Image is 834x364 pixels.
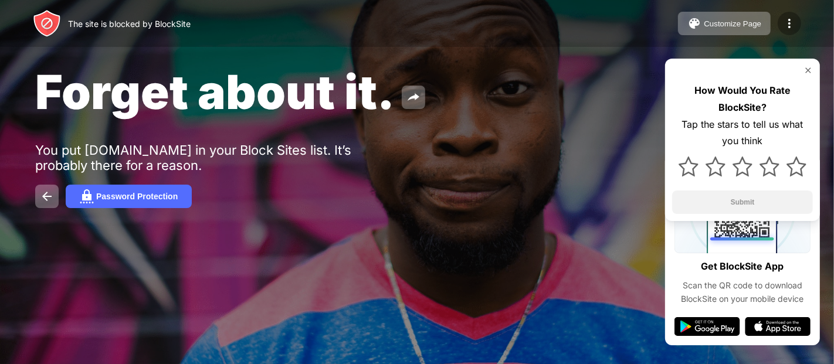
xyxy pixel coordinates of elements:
button: Customize Page [678,12,771,35]
img: back.svg [40,189,54,203]
img: menu-icon.svg [782,16,796,30]
img: star.svg [733,157,752,176]
img: star.svg [679,157,699,176]
img: header-logo.svg [33,9,61,38]
div: Tap the stars to tell us what you think [672,116,813,150]
div: You put [DOMAIN_NAME] in your Block Sites list. It’s probably there for a reason. [35,142,398,173]
div: How Would You Rate BlockSite? [672,82,813,116]
img: star.svg [706,157,725,176]
button: Submit [672,190,813,214]
img: rate-us-close.svg [804,66,813,75]
img: share.svg [406,90,421,104]
div: Scan the QR code to download BlockSite on your mobile device [674,279,811,305]
img: google-play.svg [674,317,740,336]
img: password.svg [80,189,94,203]
span: Forget about it. [35,63,395,120]
div: Password Protection [96,192,178,201]
img: pallet.svg [687,16,701,30]
div: The site is blocked by BlockSite [68,19,191,29]
img: app-store.svg [745,317,811,336]
div: Customize Page [704,19,761,28]
img: star.svg [760,157,779,176]
button: Password Protection [66,185,192,208]
img: star.svg [786,157,806,176]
